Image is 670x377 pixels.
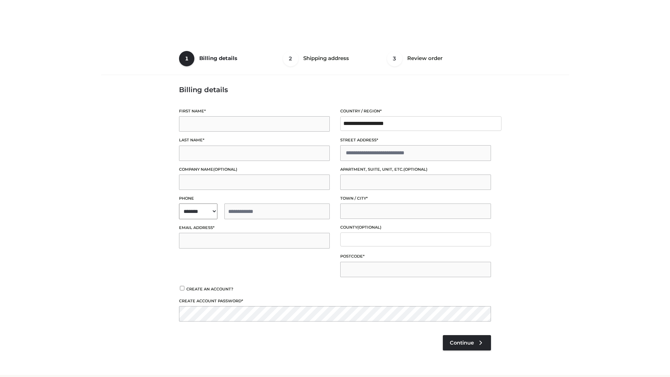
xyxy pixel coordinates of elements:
a: Continue [443,335,491,350]
label: Phone [179,195,330,202]
label: Company name [179,166,330,173]
label: Apartment, suite, unit, etc. [340,166,491,173]
span: Create an account? [186,287,233,291]
span: 2 [283,51,298,66]
label: Create account password [179,298,491,304]
label: County [340,224,491,231]
span: 1 [179,51,194,66]
span: Review order [407,55,442,61]
label: Town / City [340,195,491,202]
label: Street address [340,137,491,143]
span: (optional) [403,167,427,172]
span: Continue [450,340,474,346]
span: (optional) [213,167,237,172]
h3: Billing details [179,86,491,94]
span: Billing details [199,55,237,61]
label: Last name [179,137,330,143]
label: Email address [179,224,330,231]
input: Create an account? [179,286,185,290]
label: First name [179,108,330,114]
span: Shipping address [303,55,349,61]
label: Postcode [340,253,491,260]
span: 3 [387,51,402,66]
span: (optional) [357,225,381,230]
label: Country / Region [340,108,491,114]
